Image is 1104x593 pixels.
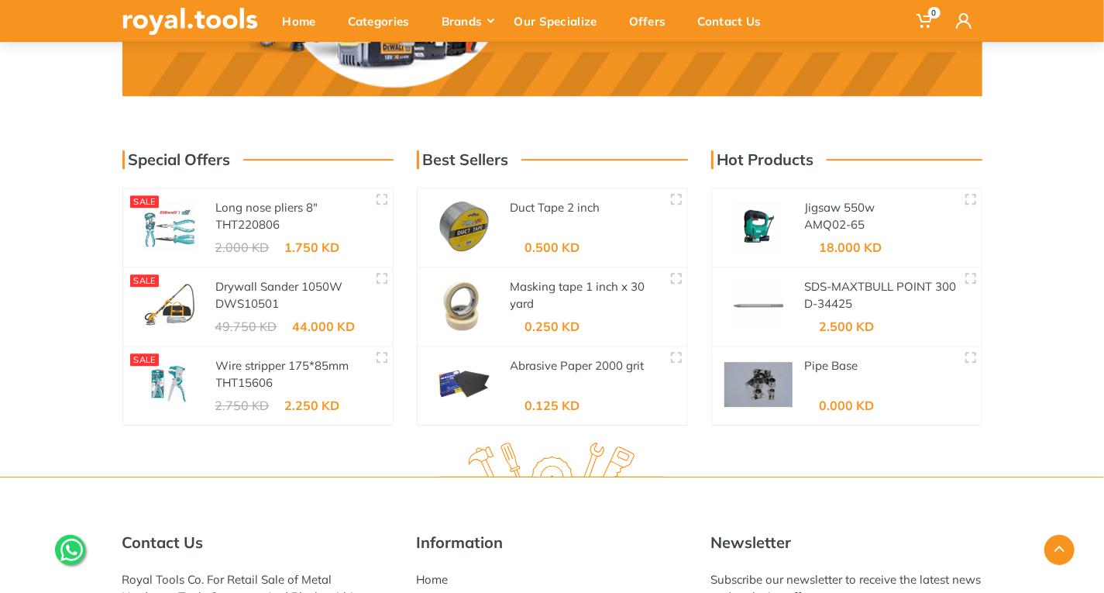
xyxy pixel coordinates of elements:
[711,150,814,169] h3: Hot Products
[216,296,280,311] a: DWS10501
[805,200,875,215] a: Jigsaw 550w
[122,533,394,552] h5: Contact Us
[805,358,858,373] a: Pipe Base
[441,443,663,485] img: royal.tools Logo
[724,201,793,252] img: Royal Tools - Jigsaw 550w
[724,359,793,410] img: Royal Tools - Pipe Base
[430,359,498,410] img: Royal Tools - Abrasive Paper 2000 grit
[417,533,688,552] h5: Information
[130,195,160,208] div: SALE
[122,8,258,35] img: royal.tools Logo
[417,150,509,169] h3: Best Sellers
[525,320,580,333] div: 0.250 KD
[430,201,498,252] img: Royal Tools - Duct Tape 2 inch
[805,217,865,232] a: AMQ02-65
[136,359,204,410] img: Royal Tools - Wire stripper 175*85mm
[215,399,270,412] div: 2.750 KD
[216,358,349,373] a: Wire stripper 175*85mm
[216,217,280,232] a: THT220806
[285,241,340,253] div: 1.750 KD
[525,399,580,412] div: 0.125 KD
[136,280,204,331] img: Royal Tools - Drywall Sander 1050W
[820,320,875,333] div: 2.500 KD
[928,7,941,19] span: 0
[216,375,273,390] a: THT15606
[511,358,645,373] a: Abrasive Paper 2000 grit
[285,399,340,412] div: 2.250 KD
[618,5,687,37] div: Offers
[215,320,277,333] div: 49.750 KD
[417,572,449,587] a: Home
[820,399,875,412] div: 0.000 KD
[430,280,498,331] img: Royal Tools - Masking tape 1 inch x 30 yard
[724,280,793,331] img: Royal Tools - SDS-MAXTBULL POINT 300
[504,5,618,37] div: Our Specialize
[136,201,204,252] img: Royal Tools - Long nose pliers 8
[431,5,504,37] div: Brands
[820,241,882,253] div: 18.000 KD
[687,5,782,37] div: Contact Us
[525,241,580,253] div: 0.500 KD
[805,279,957,294] a: SDS-MAXTBULL POINT 300
[130,274,160,287] div: SALE
[216,279,343,294] a: Drywall Sander 1050W
[711,533,982,552] h5: Newsletter
[122,150,231,169] h3: Special Offers
[216,200,318,215] a: Long nose pliers 8"
[511,200,600,215] a: Duct Tape 2 inch
[272,5,337,37] div: Home
[130,353,160,366] div: SALE
[215,241,270,253] div: 2.000 KD
[293,320,356,333] div: 44.000 KD
[805,296,853,311] a: D-34425
[511,279,645,312] a: Masking tape 1 inch x 30 yard
[337,5,431,37] div: Categories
